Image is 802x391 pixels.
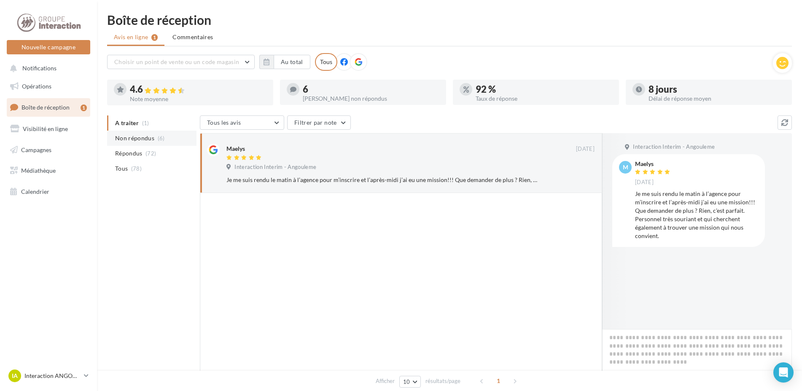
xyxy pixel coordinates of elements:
a: Campagnes [5,141,92,159]
a: Opérations [5,78,92,95]
button: Au total [259,55,310,69]
div: 4.6 [130,85,266,94]
div: Tous [315,53,337,71]
span: Boîte de réception [22,104,70,111]
div: 8 jours [649,85,785,94]
button: Nouvelle campagne [7,40,90,54]
button: Filtrer par note [287,115,351,130]
span: Interaction Interim - Angouleme [633,143,715,151]
div: Maelys [635,161,672,167]
span: [DATE] [576,145,595,153]
div: 1 [81,104,87,111]
span: 10 [403,378,410,385]
a: Boîte de réception1 [5,98,92,116]
a: Médiathèque [5,162,92,179]
p: Interaction ANGOULÈME [24,372,81,380]
span: Tous les avis [207,119,241,126]
span: Commentaires [172,33,213,41]
span: M [623,163,628,171]
div: Open Intercom Messenger [773,362,794,383]
span: Notifications [22,65,57,72]
button: Tous les avis [200,115,284,130]
span: résultats/page [425,377,460,385]
div: Note moyenne [130,96,266,102]
span: Choisir un point de vente ou un code magasin [114,58,239,65]
span: Visibilité en ligne [23,125,68,132]
span: Opérations [22,83,51,90]
div: Maelys [226,145,245,153]
span: Répondus [115,149,143,158]
div: Je me suis rendu le matin à l’agence pour m’inscrire et l’après-midi j’ai eu une mission!!! Que d... [635,190,758,240]
span: Calendrier [21,188,49,195]
span: Interaction Interim - Angouleme [234,163,316,171]
button: Au total [274,55,310,69]
span: Tous [115,164,128,173]
span: Non répondus [115,134,154,142]
div: Boîte de réception [107,13,792,26]
span: (72) [145,150,156,157]
span: IA [12,372,18,380]
span: Campagnes [21,146,51,153]
div: [PERSON_NAME] non répondus [303,96,439,102]
span: [DATE] [635,179,654,186]
span: 1 [492,374,505,388]
div: 6 [303,85,439,94]
div: Taux de réponse [476,96,612,102]
a: Calendrier [5,183,92,201]
button: 10 [399,376,421,388]
span: Médiathèque [21,167,56,174]
span: (78) [131,165,142,172]
span: (6) [158,135,165,142]
span: Afficher [376,377,395,385]
a: IA Interaction ANGOULÈME [7,368,90,384]
div: Je me suis rendu le matin à l’agence pour m’inscrire et l’après-midi j’ai eu une mission!!! Que d... [226,176,540,184]
div: Délai de réponse moyen [649,96,785,102]
div: 92 % [476,85,612,94]
a: Visibilité en ligne [5,120,92,138]
button: Choisir un point de vente ou un code magasin [107,55,255,69]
